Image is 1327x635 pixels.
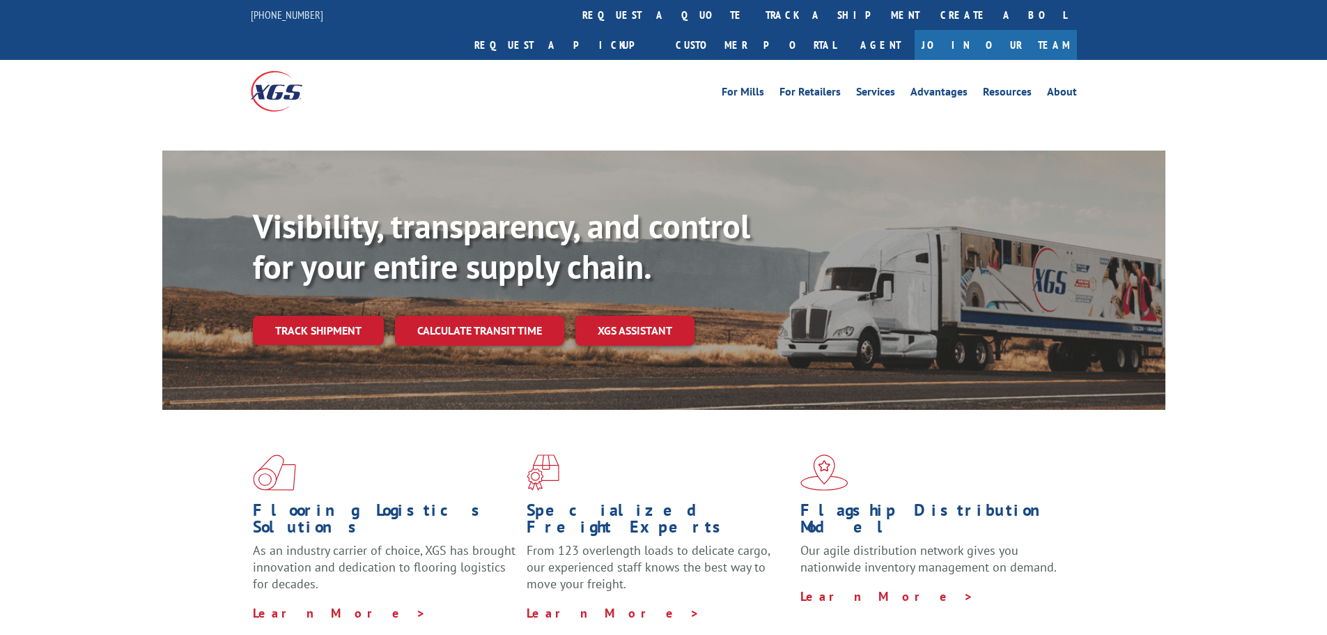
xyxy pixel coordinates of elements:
[395,316,564,346] a: Calculate transit time
[527,542,790,604] p: From 123 overlength loads to delicate cargo, our experienced staff knows the best way to move you...
[527,605,700,621] a: Learn More >
[1047,86,1077,102] a: About
[915,30,1077,60] a: Join Our Team
[800,454,848,491] img: xgs-icon-flagship-distribution-model-red
[910,86,968,102] a: Advantages
[800,588,974,604] a: Learn More >
[665,30,846,60] a: Customer Portal
[253,204,750,288] b: Visibility, transparency, and control for your entire supply chain.
[527,454,559,491] img: xgs-icon-focused-on-flooring-red
[856,86,895,102] a: Services
[251,8,323,22] a: [PHONE_NUMBER]
[575,316,694,346] a: XGS ASSISTANT
[464,30,665,60] a: Request a pickup
[800,502,1064,542] h1: Flagship Distribution Model
[253,454,296,491] img: xgs-icon-total-supply-chain-intelligence-red
[253,316,384,345] a: Track shipment
[527,502,790,542] h1: Specialized Freight Experts
[846,30,915,60] a: Agent
[253,605,426,621] a: Learn More >
[779,86,841,102] a: For Retailers
[800,542,1057,575] span: Our agile distribution network gives you nationwide inventory management on demand.
[722,86,764,102] a: For Mills
[983,86,1032,102] a: Resources
[253,502,516,542] h1: Flooring Logistics Solutions
[253,542,515,592] span: As an industry carrier of choice, XGS has brought innovation and dedication to flooring logistics...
